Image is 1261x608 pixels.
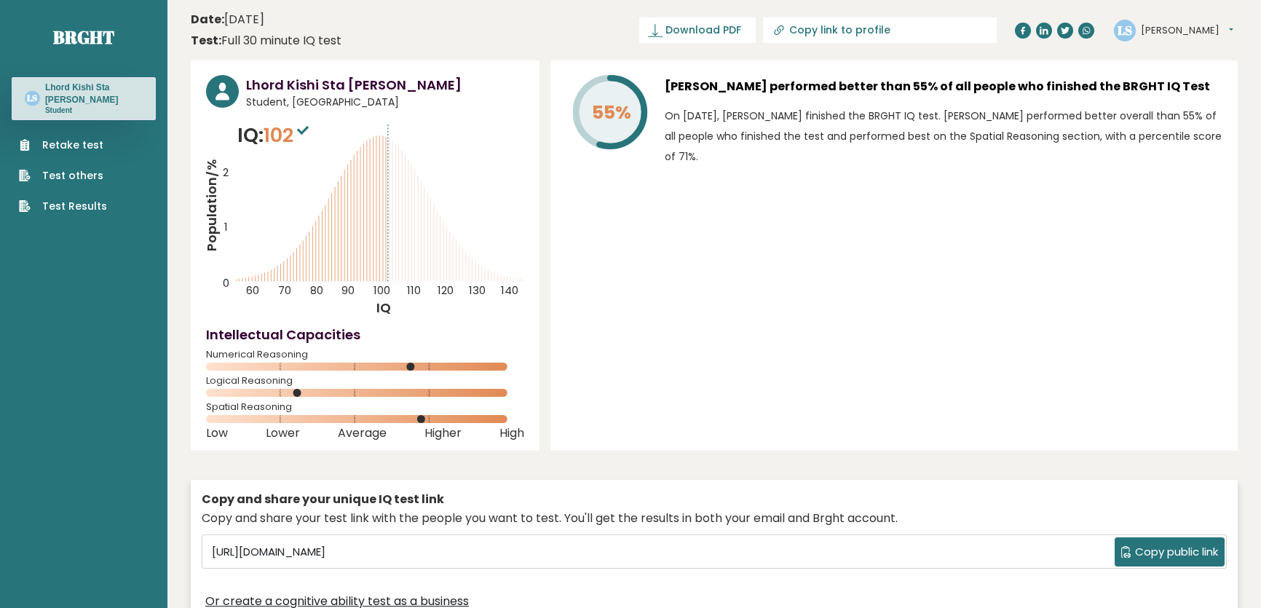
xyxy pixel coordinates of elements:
text: LS [27,92,37,103]
tspan: 110 [407,283,421,299]
h4: Intellectual Capacities [206,325,524,344]
tspan: 90 [341,283,355,299]
tspan: Population/% [202,159,221,251]
span: Copy public link [1135,544,1218,561]
tspan: 55% [592,100,631,125]
tspan: 0 [223,275,229,291]
tspan: 80 [310,283,323,299]
a: Test Results [19,199,107,214]
p: On [DATE], [PERSON_NAME] finished the BRGHT IQ test. [PERSON_NAME] performed better overall than ... [665,106,1222,167]
span: Lower [266,430,300,436]
div: Copy and share your test link with the people you want to test. You'll get the results in both yo... [202,510,1227,527]
span: 102 [264,122,312,149]
a: Brght [53,25,114,49]
tspan: 60 [246,283,259,299]
a: Download PDF [639,17,756,43]
h3: Lhord Kishi Sta [PERSON_NAME] [246,75,524,95]
tspan: 2 [223,165,229,180]
span: Download PDF [665,23,741,38]
span: Student, [GEOGRAPHIC_DATA] [246,95,524,110]
h3: [PERSON_NAME] performed better than 55% of all people who finished the BRGHT IQ Test [665,75,1222,98]
button: Copy public link [1115,537,1225,566]
h3: Lhord Kishi Sta [PERSON_NAME] [45,82,143,106]
b: Date: [191,11,224,28]
time: [DATE] [191,11,264,28]
div: Copy and share your unique IQ test link [202,491,1227,508]
tspan: 1 [224,219,228,234]
tspan: IQ [376,299,391,317]
p: IQ: [237,121,312,150]
span: Spatial Reasoning [206,404,524,410]
span: Higher [424,430,462,436]
span: High [499,430,524,436]
a: Retake test [19,138,107,153]
tspan: 120 [438,283,454,299]
span: Logical Reasoning [206,378,524,384]
tspan: 130 [469,283,486,299]
div: Full 30 minute IQ test [191,32,341,50]
tspan: 140 [502,283,519,299]
tspan: 70 [278,283,291,299]
tspan: 100 [373,283,390,299]
p: Student [45,106,143,116]
a: Test others [19,168,107,183]
span: Average [338,430,387,436]
b: Test: [191,32,221,49]
span: Numerical Reasoning [206,352,524,358]
button: [PERSON_NAME] [1141,23,1233,38]
text: LS [1118,21,1132,38]
span: Low [206,430,228,436]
